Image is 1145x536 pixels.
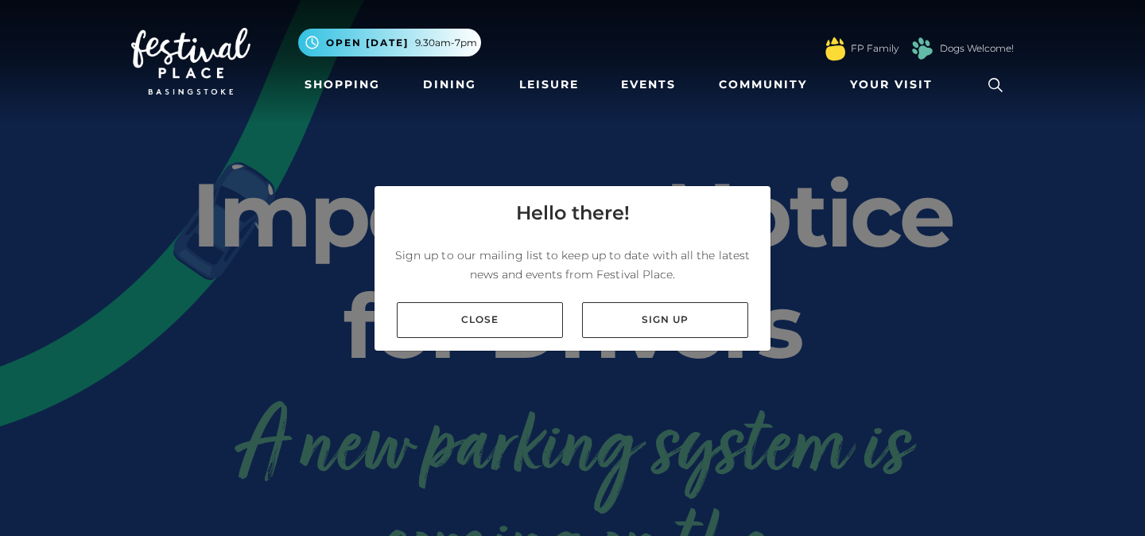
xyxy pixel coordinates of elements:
span: Your Visit [850,76,933,93]
a: Sign up [582,302,748,338]
a: Leisure [513,70,585,99]
span: Open [DATE] [326,36,409,50]
a: Events [615,70,682,99]
button: Open [DATE] 9.30am-7pm [298,29,481,56]
a: Your Visit [844,70,947,99]
a: Dining [417,70,483,99]
a: Community [712,70,813,99]
a: Shopping [298,70,386,99]
span: 9.30am-7pm [415,36,477,50]
h4: Hello there! [516,199,630,227]
p: Sign up to our mailing list to keep up to date with all the latest news and events from Festival ... [387,246,758,284]
a: Dogs Welcome! [940,41,1014,56]
a: FP Family [851,41,899,56]
a: Close [397,302,563,338]
img: Festival Place Logo [131,28,250,95]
